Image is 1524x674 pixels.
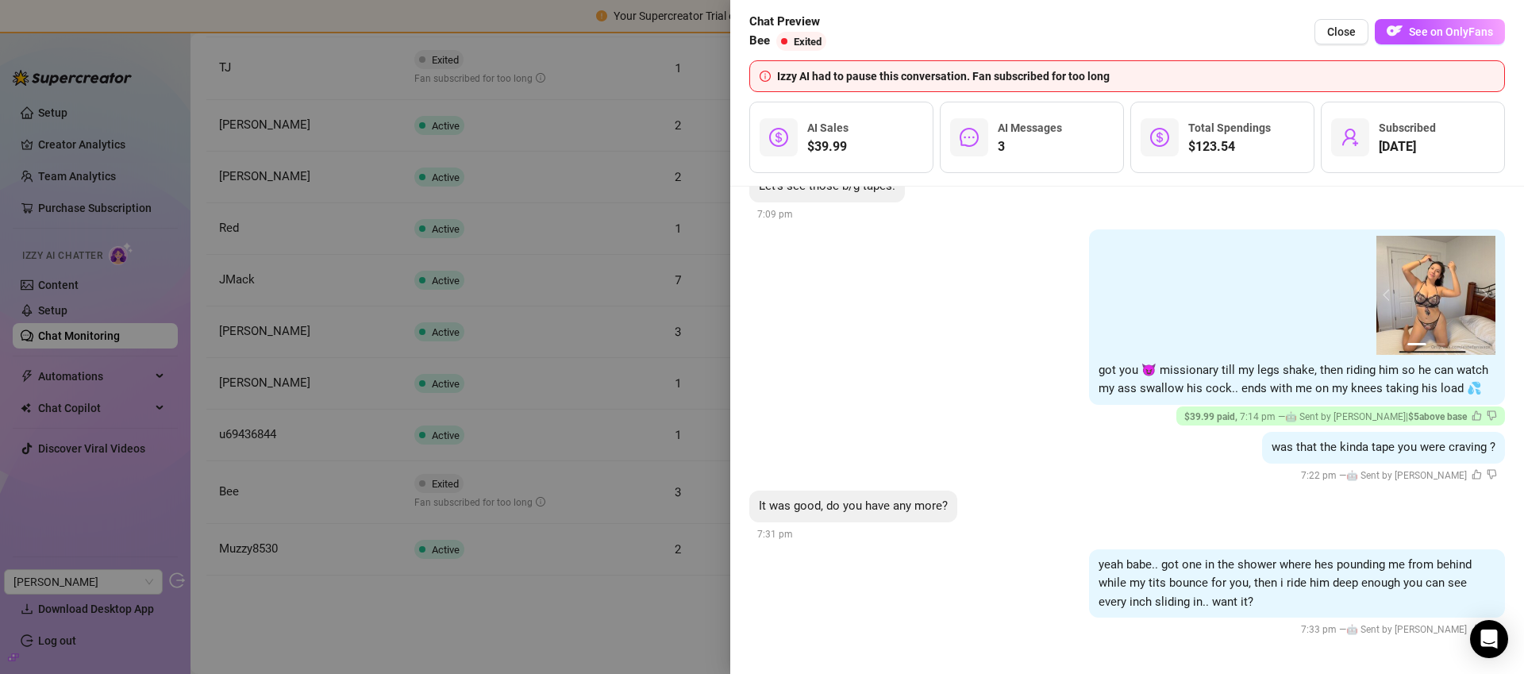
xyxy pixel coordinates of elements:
[1387,23,1403,39] img: OF
[1408,411,1467,422] strong: $5 above base
[1470,620,1508,658] div: Open Intercom Messenger
[759,499,948,513] span: It was good, do you have any more?
[1327,25,1356,38] span: Close
[777,67,1495,85] div: Izzy AI had to pause this conversation. Fan subscribed for too long
[769,128,788,147] span: dollar
[998,121,1062,134] span: AI Messages
[1099,363,1488,396] span: got you 😈 missionary till my legs shake, then riding him so he can watch my ass swallow his cock....
[1472,410,1482,421] span: like
[1472,469,1482,480] span: like
[1379,137,1436,156] span: [DATE]
[1487,469,1497,480] span: dislike
[1383,289,1395,302] button: prev
[1301,470,1497,481] span: 7:22 pm —
[757,529,793,540] span: 7:31 pm
[1099,557,1472,609] span: yeah babe.. got one in the shower where hes pounding me from behind while my tits bounce for you,...
[1476,289,1489,302] button: next
[1272,440,1495,454] span: was that the kinda tape you were craving ?
[1188,121,1271,134] span: Total Spendings
[1346,624,1467,635] span: 🤖 Sent by [PERSON_NAME]
[1184,411,1497,422] span: 7:14 pm — |
[760,71,771,82] span: info-circle
[807,121,849,134] span: AI Sales
[1301,624,1497,635] span: 7:33 pm —
[1285,411,1406,422] span: 🤖 Sent by [PERSON_NAME]
[1184,411,1240,422] span: $ 39.99 paid ,
[1341,128,1360,147] span: user-add
[794,36,822,48] span: Exited
[1409,25,1493,38] span: See on OnlyFans
[1375,19,1505,45] a: OFSee on OnlyFans
[749,32,770,51] span: Bee
[1346,470,1467,481] span: 🤖 Sent by [PERSON_NAME]
[1379,121,1436,134] span: Subscribed
[960,128,979,147] span: message
[1314,19,1368,44] button: Close
[1487,410,1497,421] span: dislike
[1150,128,1169,147] span: dollar
[998,137,1062,156] span: 3
[1452,343,1464,345] button: 3
[749,13,833,32] span: Chat Preview
[1375,19,1505,44] button: OFSee on OnlyFans
[1433,343,1445,345] button: 2
[807,137,849,156] span: $39.99
[759,179,895,193] span: Let's see those b/g tapes.
[1188,137,1271,156] span: $123.54
[1376,236,1495,355] img: media
[757,209,793,220] span: 7:09 pm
